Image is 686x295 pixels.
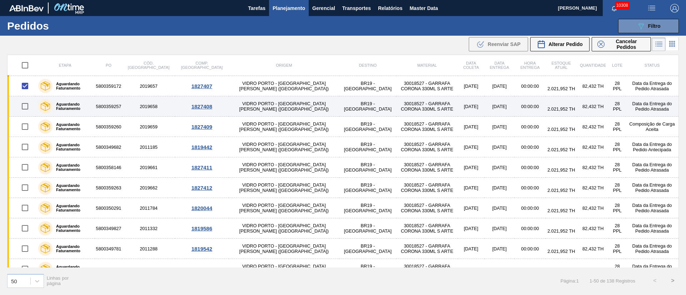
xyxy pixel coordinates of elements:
td: VIDRO PORTO - [GEOGRAPHIC_DATA][PERSON_NAME] ([GEOGRAPHIC_DATA]) [229,259,339,279]
td: 30018527 - GARRAFA CORONA 330ML S ARTE [396,96,458,117]
span: Estoque atual [552,61,571,70]
div: 1819586 [176,225,228,232]
a: Aguardando Faturamento58003502912011784VIDRO PORTO - [GEOGRAPHIC_DATA][PERSON_NAME] ([GEOGRAPHIC_... [8,198,679,218]
td: 82,432 TH [577,157,609,178]
td: 30018527 - GARRAFA CORONA 330ML S ARTE [396,259,458,279]
button: Alterar Pedido [530,37,590,51]
td: 28 PPL [609,198,626,218]
div: 1827407 [176,83,228,89]
td: 5800358020 [95,259,122,279]
span: 2.021,952 TH [547,106,575,112]
label: Aguardando Faturamento [53,204,92,212]
img: TNhmsLtSVTkK8tSr43FrP2fwEKptu5GPRR3wAAAABJRU5ErkJggg== [9,5,44,11]
div: 1827408 [176,103,228,110]
span: 2.021,952 TH [547,147,575,152]
td: VIDRO PORTO - [GEOGRAPHIC_DATA][PERSON_NAME] ([GEOGRAPHIC_DATA]) [229,218,339,239]
div: 1827409 [176,124,228,130]
span: Data entrega [490,61,509,70]
td: [DATE] [458,239,484,259]
td: 2019661 [122,157,175,178]
td: [DATE] [484,157,515,178]
td: [DATE] [484,178,515,198]
td: 30018527 - GARRAFA CORONA 330ML S ARTE [396,198,458,218]
td: [DATE] [484,76,515,96]
a: Aguardando Faturamento58003498272011332VIDRO PORTO - [GEOGRAPHIC_DATA][PERSON_NAME] ([GEOGRAPHIC_... [8,218,679,239]
td: [DATE] [458,259,484,279]
span: Master Data [409,4,438,12]
span: Destino [359,63,377,67]
td: 2011332 [122,218,175,239]
span: Tarefas [248,4,265,12]
td: [DATE] [458,157,484,178]
td: 5800350291 [95,198,122,218]
span: Alterar Pedido [548,41,583,47]
span: Status [645,63,660,67]
td: 82,432 TH [577,117,609,137]
td: 2011784 [122,198,175,218]
td: 30018527 - GARRAFA CORONA 330ML S ARTE [396,117,458,137]
td: 82,432 TH [577,218,609,239]
a: Aguardando Faturamento58003497812011288VIDRO PORTO - [GEOGRAPHIC_DATA][PERSON_NAME] ([GEOGRAPHIC_... [8,239,679,259]
td: 00:00:00 [514,76,546,96]
td: 82,432 TH [577,259,609,279]
span: Gerencial [312,4,335,12]
td: BR19 - [GEOGRAPHIC_DATA] [339,239,397,259]
td: [DATE] [458,178,484,198]
td: BR19 - [GEOGRAPHIC_DATA] [339,157,397,178]
td: BR19 - [GEOGRAPHIC_DATA] [339,117,397,137]
td: 00:00:00 [514,178,546,198]
a: Aguardando Faturamento58003592632019662VIDRO PORTO - [GEOGRAPHIC_DATA][PERSON_NAME] ([GEOGRAPHIC_... [8,178,679,198]
div: 1827512 [176,266,228,272]
span: 2.021,952 TH [547,208,575,213]
span: Relatórios [378,4,402,12]
td: VIDRO PORTO - [GEOGRAPHIC_DATA][PERSON_NAME] ([GEOGRAPHIC_DATA]) [229,178,339,198]
button: Cancelar Pedidos [592,37,651,51]
a: Aguardando Faturamento58003592572019658VIDRO PORTO - [GEOGRAPHIC_DATA][PERSON_NAME] ([GEOGRAPHIC_... [8,96,679,117]
td: 5800358146 [95,157,122,178]
td: [DATE] [484,218,515,239]
div: 1820044 [176,205,228,211]
div: 50 [11,278,17,284]
span: Linhas por página [47,275,69,286]
span: Data coleta [463,61,479,70]
td: 00:00:00 [514,239,546,259]
td: 5800349827 [95,218,122,239]
label: Aguardando Faturamento [53,82,92,90]
td: [DATE] [484,137,515,157]
span: 10308 [615,1,630,9]
td: 5800359263 [95,178,122,198]
td: 28 PPL [609,137,626,157]
td: 2011185 [122,137,175,157]
td: 30018527 - GARRAFA CORONA 330ML S ARTE [396,239,458,259]
span: 2.021,952 TH [547,127,575,132]
td: 82,432 TH [577,76,609,96]
span: 2.021,952 TH [547,86,575,91]
span: Comp. [GEOGRAPHIC_DATA] [181,61,223,70]
td: 2019662 [122,178,175,198]
span: Filtro [648,23,661,29]
td: 82,432 TH [577,96,609,117]
button: Filtro [618,19,679,33]
span: Quantidade [580,63,606,67]
div: Cancelar Pedidos em Massa [592,37,651,51]
td: BR19 - [GEOGRAPHIC_DATA] [339,178,397,198]
td: 30018527 - GARRAFA CORONA 330ML S ARTE [396,218,458,239]
div: 1819542 [176,246,228,252]
td: Data da Entrega do Pedido Atrasada [626,198,679,218]
td: [DATE] [484,259,515,279]
td: Data da Entrega do Pedido Antecipada [626,259,679,279]
td: 82,432 TH [577,137,609,157]
td: [DATE] [484,96,515,117]
td: 00:00:00 [514,117,546,137]
td: BR19 - [GEOGRAPHIC_DATA] [339,259,397,279]
td: 28 PPL [609,259,626,279]
div: 1827411 [176,164,228,171]
td: BR19 - [GEOGRAPHIC_DATA] [339,76,397,96]
span: Lote [612,63,622,67]
td: 2019657 [122,76,175,96]
span: Origem [276,63,292,67]
a: Aguardando Faturamento58003580202019762VIDRO PORTO - [GEOGRAPHIC_DATA][PERSON_NAME] ([GEOGRAPHIC_... [8,259,679,279]
h1: Pedidos [7,22,114,30]
td: 82,432 TH [577,178,609,198]
td: VIDRO PORTO - [GEOGRAPHIC_DATA][PERSON_NAME] ([GEOGRAPHIC_DATA]) [229,117,339,137]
